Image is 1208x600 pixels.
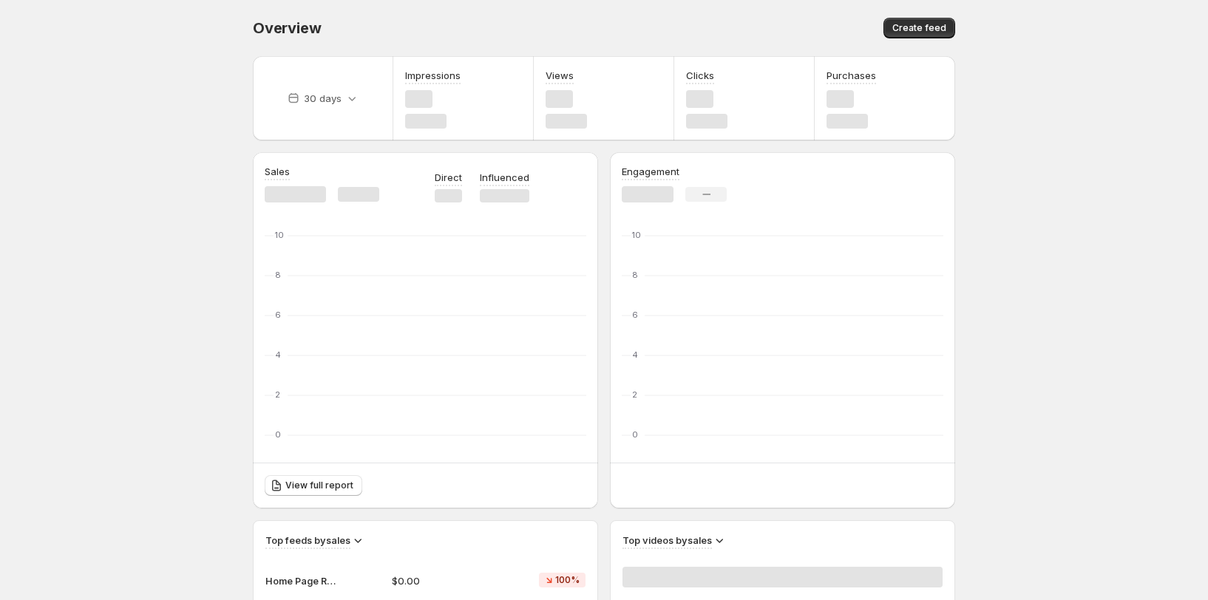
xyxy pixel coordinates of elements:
p: Direct [435,170,462,185]
text: 4 [632,350,638,360]
text: 0 [632,429,638,440]
a: View full report [265,475,362,496]
text: 2 [632,389,637,400]
h3: Purchases [827,68,876,83]
text: 8 [275,270,281,280]
p: Home Page Reels [265,573,339,588]
h3: Views [546,68,574,83]
text: 4 [275,350,281,360]
p: $0.00 [392,573,495,588]
text: 8 [632,270,638,280]
text: 10 [632,230,641,240]
h3: Clicks [686,68,714,83]
h3: Top feeds by sales [265,533,350,548]
h3: Sales [265,164,290,179]
h3: Top videos by sales [622,533,712,548]
text: 6 [632,310,638,320]
span: 100% [555,574,580,586]
h3: Impressions [405,68,461,83]
text: 10 [275,230,284,240]
text: 0 [275,429,281,440]
text: 2 [275,389,280,400]
button: Create feed [883,18,955,38]
p: Influenced [480,170,529,185]
span: Create feed [892,22,946,34]
h3: Engagement [622,164,679,179]
p: 30 days [304,91,342,106]
span: View full report [285,480,353,491]
text: 6 [275,310,281,320]
span: Overview [253,19,321,37]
